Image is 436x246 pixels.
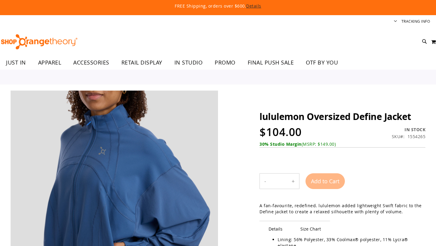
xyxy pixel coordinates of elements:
span: Details [259,221,292,237]
div: (MSRP: $149.00) [259,141,425,147]
span: PROMO [215,56,236,69]
button: Increase product quantity [287,174,299,189]
a: Tracking Info [401,19,430,24]
div: Availability [392,127,426,133]
a: Details [246,3,261,9]
b: 30% Studio Margin [259,141,302,147]
button: Decrease product quantity [260,174,271,189]
button: Account menu [394,19,397,25]
strong: SKU [392,134,405,139]
span: ACCESSORIES [73,56,109,69]
span: IN STUDIO [174,56,203,69]
div: A fan-favourite, redefined. lululemon added lightweight Swift fabric to the Define jacket to crea... [259,203,425,215]
span: Size Chart [291,221,330,237]
p: FREE Shipping, orders over $600. [36,3,400,9]
span: lululemon Oversized Define Jacket [259,110,411,123]
a: APPAREL [32,56,68,69]
a: OTF BY YOU [300,56,344,70]
span: JUST IN [6,56,26,69]
span: OTF BY YOU [306,56,338,69]
a: FINAL PUSH SALE [242,56,300,70]
a: ACCESSORIES [67,56,115,70]
a: RETAIL DISPLAY [115,56,168,70]
span: $104.00 [259,125,302,139]
div: In stock [392,127,426,133]
span: FINAL PUSH SALE [248,56,294,69]
input: Product quantity [271,174,287,188]
div: 1554265 [408,134,426,140]
span: APPAREL [38,56,61,69]
span: RETAIL DISPLAY [121,56,162,69]
a: IN STUDIO [168,56,209,70]
a: PROMO [209,56,242,70]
